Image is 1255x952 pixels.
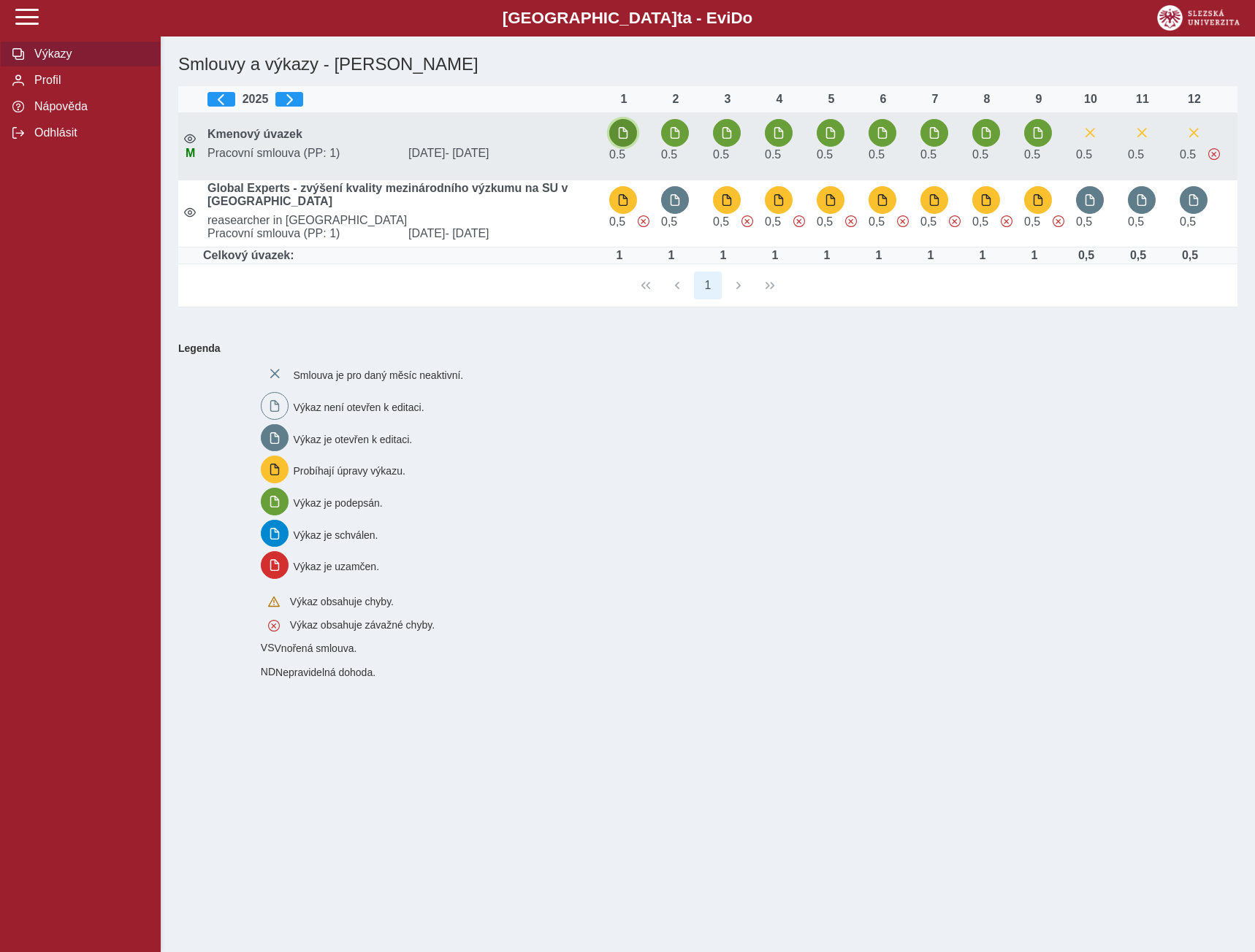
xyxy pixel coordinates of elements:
div: 10 [1076,93,1105,106]
div: Úvazek : 8 h / den. 40 h / týden. [657,249,686,262]
div: Úvazek : 8 h / den. 40 h / týden. [864,249,893,262]
span: Výkaz obsahuje závažné chyby. [845,215,857,227]
div: 11 [1128,93,1157,106]
span: Výkaz obsahuje závažné chyby. [290,619,435,631]
span: Úvazek : 4 h / den. 20 h / týden. [609,215,625,228]
span: Odhlásit [30,126,148,139]
span: Úvazek : 4 h / den. 20 h / týden. [817,215,833,228]
span: Úvazek : 4 h / den. 20 h / týden. [1076,215,1092,228]
span: Pracovní smlouva (PP: 1) [202,147,403,160]
span: Úvazek : 4 h / den. 20 h / týden. [817,148,833,161]
span: Vnořená smlouva. [275,642,357,654]
div: Úvazek : 8 h / den. 40 h / týden. [968,249,997,262]
span: Profil [30,74,148,87]
div: Úvazek : 8 h / den. 40 h / týden. [709,249,738,262]
span: Úvazek : 4 h / den. 20 h / týden. [609,148,625,161]
div: 8 [972,93,1002,106]
div: Úvazek : 4 h / den. 20 h / týden. [1175,249,1205,262]
span: Výkazy [30,47,148,61]
div: 2 [661,93,690,106]
b: Kmenový úvazek [207,128,302,140]
span: Smlouva je pro daný měsíc neaktivní. [294,369,464,381]
div: Úvazek : 4 h / den. 20 h / týden. [1072,249,1101,262]
span: o [743,9,753,27]
span: Probíhají úpravy výkazu. [294,465,405,477]
span: Úvazek : 4 h / den. 20 h / týden. [765,148,781,161]
span: Výkaz není otevřen k editaci. [294,402,424,413]
b: [GEOGRAPHIC_DATA] a - Evi [44,9,1211,28]
div: Úvazek : 8 h / den. 40 h / týden. [916,249,945,262]
span: Smlouva vnořená do kmene [261,642,275,653]
span: D [731,9,742,27]
span: Nepravidelná dohoda. [275,667,375,678]
span: reasearcher in [GEOGRAPHIC_DATA] [202,214,603,227]
span: Výkaz obsahuje závažné chyby. [1208,148,1220,160]
span: Pracovní smlouva (PP: 1) [202,227,403,240]
div: 7 [920,93,950,106]
span: Výkaz obsahuje chyby. [290,596,394,607]
span: Úvazek : 4 h / den. 20 h / týden. [661,215,677,228]
span: Výkaz obsahuje závažné chyby. [793,215,805,227]
span: Úvazek : 4 h / den. 20 h / týden. [1180,148,1196,161]
span: Výkaz obsahuje závažné chyby. [949,215,961,227]
span: Úvazek : 4 h / den. 20 h / týden. [661,148,677,161]
div: Úvazek : 8 h / den. 40 h / týden. [812,249,842,262]
span: [DATE] [403,147,603,160]
div: 6 [869,93,898,106]
div: 5 [817,93,846,106]
span: Nápověda [30,100,148,113]
span: Výkaz je otevřen k editaci. [294,433,413,445]
b: Legenda [172,337,1232,360]
span: Úvazek : 4 h / den. 20 h / týden. [1024,215,1040,228]
span: Úvazek : 4 h / den. 20 h / týden. [920,215,937,228]
span: Výkaz obsahuje závažné chyby. [897,215,909,227]
span: Výkaz obsahuje závažné chyby. [741,215,753,227]
span: Úvazek : 4 h / den. 20 h / týden. [972,148,988,161]
div: 2025 [207,92,598,107]
button: 1 [694,272,722,299]
span: Výkaz obsahuje závažné chyby. [1001,215,1012,227]
div: Úvazek : 8 h / den. 40 h / týden. [760,249,790,262]
b: Global Experts - zvýšení kvality mezinárodního výzkumu na SU v [GEOGRAPHIC_DATA] [207,182,568,207]
div: Úvazek : 4 h / den. 20 h / týden. [1124,249,1153,262]
span: - [DATE] [445,147,489,159]
div: 4 [765,93,794,106]
span: Výkaz obsahuje závažné chyby. [1053,215,1064,227]
span: Úvazek : 4 h / den. 20 h / týden. [972,215,988,228]
span: Výkaz obsahuje závažné chyby. [638,215,649,227]
h1: Smlouvy a výkazy - [PERSON_NAME] [172,48,1065,80]
span: Úvazek : 4 h / den. 20 h / týden. [920,148,937,161]
span: t [677,9,682,27]
div: Úvazek : 8 h / den. 40 h / týden. [1020,249,1049,262]
div: Úvazek : 8 h / den. 40 h / týden. [605,249,634,262]
i: Smlouva je aktivní [184,207,196,218]
img: logo_web_su.png [1157,5,1240,31]
span: [DATE] [403,227,603,240]
span: Údaje souhlasí s údaji v Magionu [186,147,195,159]
span: Úvazek : 4 h / den. 20 h / týden. [713,148,729,161]
span: Výkaz je podepsán. [294,497,383,509]
span: Úvazek : 4 h / den. 20 h / týden. [869,148,885,161]
span: Výkaz je schválen. [294,529,378,540]
span: Úvazek : 4 h / den. 20 h / týden. [1076,148,1092,161]
div: 12 [1180,93,1209,106]
span: - [DATE] [445,227,489,239]
span: Úvazek : 4 h / den. 20 h / týden. [1128,215,1144,228]
span: Úvazek : 4 h / den. 20 h / týden. [1180,215,1196,228]
span: Úvazek : 4 h / den. 20 h / týden. [1128,148,1144,161]
div: 9 [1024,93,1053,106]
div: 3 [713,93,742,106]
span: Smlouva vnořená do kmene [261,666,275,677]
span: Výkaz je uzamčen. [294,561,380,572]
span: Úvazek : 4 h / den. 20 h / týden. [1024,148,1040,161]
i: Smlouva je aktivní [184,133,196,145]
div: 1 [609,93,638,106]
span: Úvazek : 4 h / den. 20 h / týden. [765,215,781,228]
td: Celkový úvazek: [202,247,603,264]
span: Úvazek : 4 h / den. 20 h / týden. [713,215,729,228]
span: Úvazek : 4 h / den. 20 h / týden. [869,215,885,228]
